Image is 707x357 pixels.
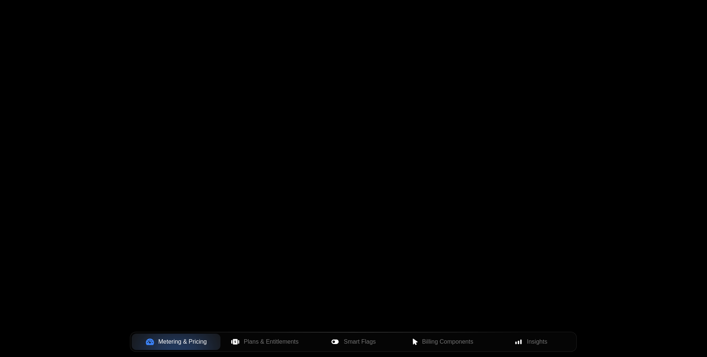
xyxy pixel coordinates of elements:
[244,337,299,346] span: Plans & Entitlements
[487,334,575,350] button: Insights
[158,337,207,346] span: Metering & Pricing
[398,334,487,350] button: Billing Components
[422,337,473,346] span: Billing Components
[344,337,376,346] span: Smart Flags
[309,334,398,350] button: Smart Flags
[220,334,309,350] button: Plans & Entitlements
[132,334,220,350] button: Metering & Pricing
[527,337,547,346] span: Insights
